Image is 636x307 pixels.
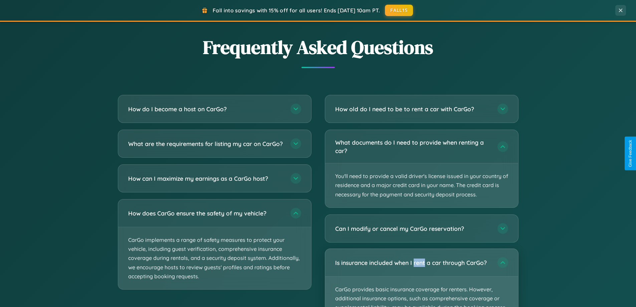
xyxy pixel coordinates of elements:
[118,227,311,289] p: CarGo implements a range of safety measures to protect your vehicle, including guest verification...
[325,163,518,207] p: You'll need to provide a valid driver's license issued in your country of residence and a major c...
[128,174,284,183] h3: How can I maximize my earnings as a CarGo host?
[628,140,633,167] div: Give Feedback
[335,138,491,155] h3: What documents do I need to provide when renting a car?
[335,224,491,233] h3: Can I modify or cancel my CarGo reservation?
[385,5,413,16] button: FALL15
[128,209,284,217] h3: How does CarGo ensure the safety of my vehicle?
[335,105,491,113] h3: How old do I need to be to rent a car with CarGo?
[128,140,284,148] h3: What are the requirements for listing my car on CarGo?
[335,259,491,267] h3: Is insurance included when I rent a car through CarGo?
[213,7,380,14] span: Fall into savings with 15% off for all users! Ends [DATE] 10am PT.
[128,105,284,113] h3: How do I become a host on CarGo?
[118,34,518,60] h2: Frequently Asked Questions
